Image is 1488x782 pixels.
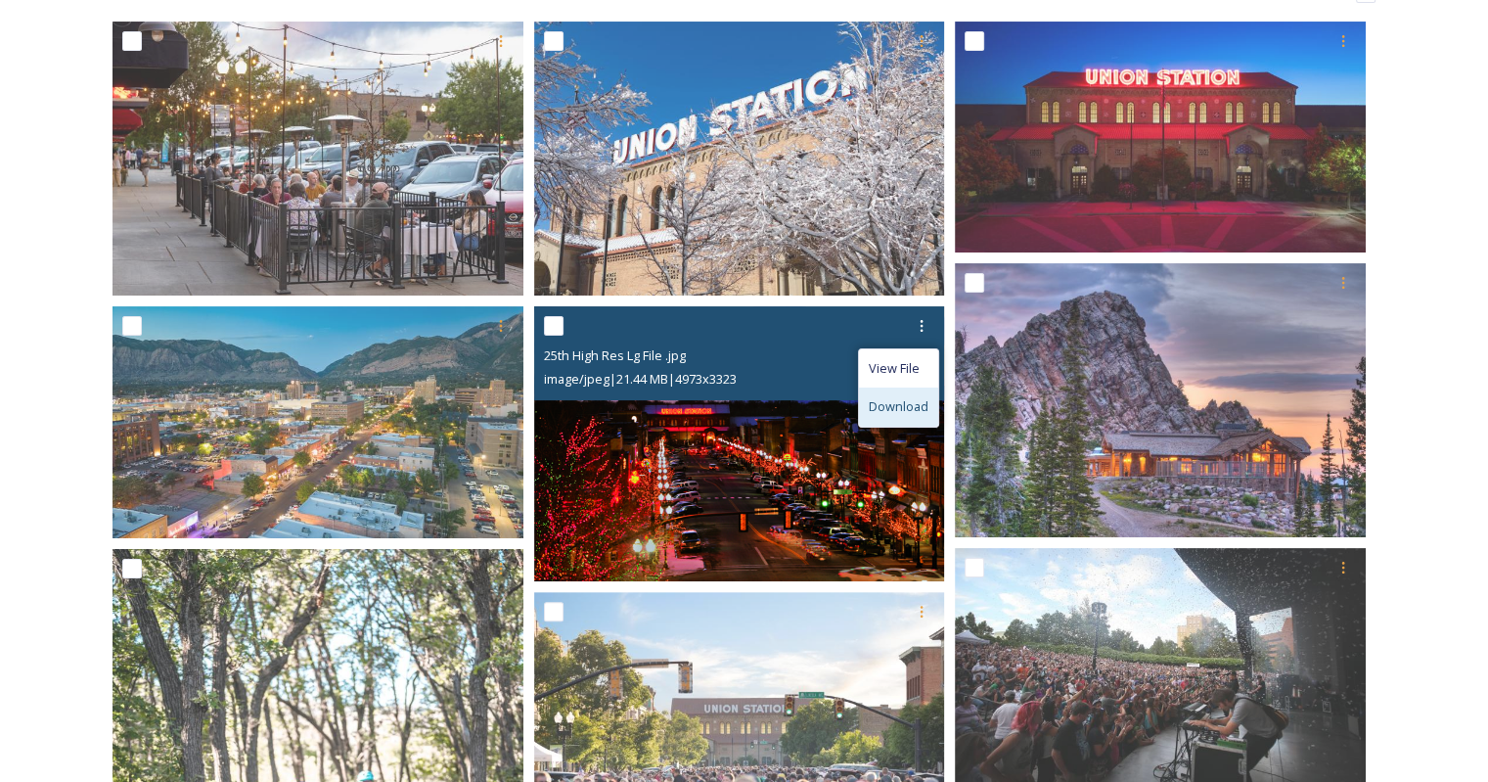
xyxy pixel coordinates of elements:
img: 241005-art-stroll-oct-oda120.jpg [113,22,523,296]
img: aerial-visit-ogden-sunset-1.jpg [113,306,523,537]
span: image/jpeg | 21.44 MB | 4973 x 3323 [544,370,737,388]
img: union-station-snow-day.jpg [534,22,945,296]
span: View File [869,359,920,378]
img: Snowbasin-Resort-Needles_Lodge_-_Sunset.jpg [955,263,1366,537]
span: 25th High Res Lg File .jpg [544,346,686,364]
img: 230622-visit-ogden-25th (66).jpg [955,22,1366,253]
img: 25th High Res Lg File .jpg [534,306,945,581]
span: Download [869,397,928,416]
